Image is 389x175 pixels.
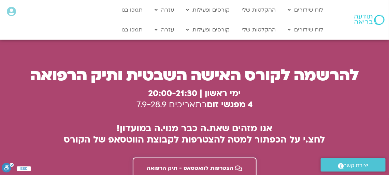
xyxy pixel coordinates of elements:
h3: בתאריכים 7.9-28.9 [28,88,361,111]
a: תמכו בנו [118,3,146,16]
h3: להרשמה לקורס האישה השבטית ותיק הרפואה [28,66,361,85]
span: הצטרפות לוואטסאפ - תיק הרפואה [147,165,234,171]
a: לוח שידורים [284,23,327,36]
a: לוח שידורים [284,3,327,16]
b: 0 [192,88,198,99]
a: קורסים ופעילות [183,3,233,16]
strong: 4 מפגשי זום [207,99,253,110]
h2: אנו מזהים שאת.ה כבר מנוי.ה במועדון! לחצ.י על הכפתור למטה להצטרפות לקבוצת הווטסאפ של הקורס [28,123,361,146]
a: עזרה [151,3,177,16]
a: עזרה [151,23,177,36]
a: יצירת קשר [321,158,386,172]
a: קורסים ופעילות [183,23,233,36]
a: תמכו בנו [118,23,146,36]
b: ימי ראשון | 20:00-21:3 [148,88,241,99]
a: ההקלטות שלי [238,3,279,16]
span: יצירת קשר [344,161,369,170]
a: ההקלטות שלי [238,23,279,36]
img: תודעה בריאה [355,15,385,25]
